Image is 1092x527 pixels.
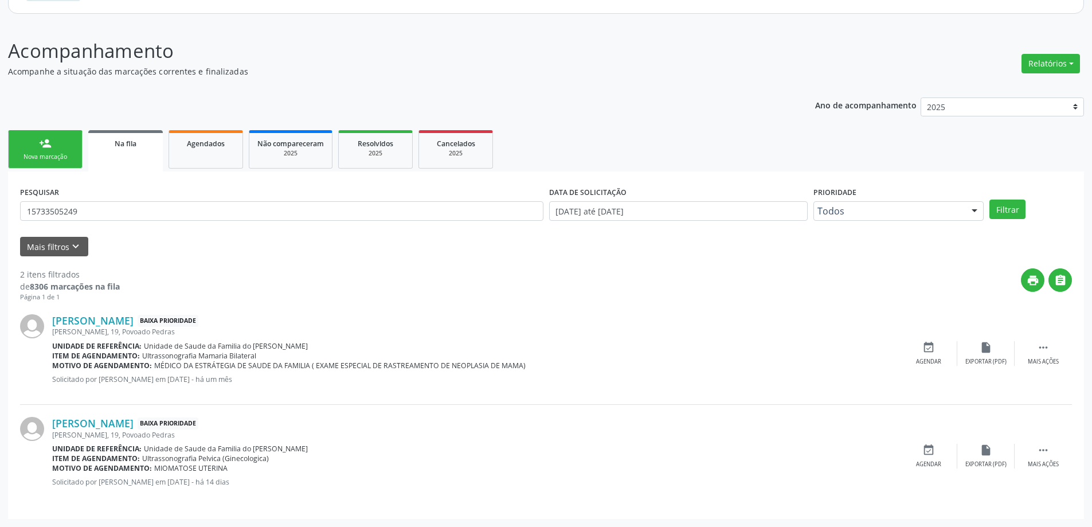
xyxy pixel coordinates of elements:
[52,361,152,370] b: Motivo de agendamento:
[52,374,900,384] p: Solicitado por [PERSON_NAME] em [DATE] - há um mês
[427,149,484,158] div: 2025
[144,444,308,454] span: Unidade de Saude da Familia do [PERSON_NAME]
[815,97,917,112] p: Ano de acompanhamento
[52,417,134,430] a: [PERSON_NAME]
[20,237,88,257] button: Mais filtroskeyboard_arrow_down
[138,315,198,327] span: Baixa Prioridade
[347,149,404,158] div: 2025
[30,281,120,292] strong: 8306 marcações na fila
[20,314,44,338] img: img
[20,292,120,302] div: Página 1 de 1
[1028,460,1059,469] div: Mais ações
[20,268,120,280] div: 2 itens filtrados
[52,341,142,351] b: Unidade de referência:
[8,65,761,77] p: Acompanhe a situação das marcações correntes e finalizadas
[138,417,198,430] span: Baixa Prioridade
[142,351,256,361] span: Ultrassonografia Mamaria Bilateral
[1028,358,1059,366] div: Mais ações
[115,139,136,149] span: Na fila
[52,463,152,473] b: Motivo de agendamento:
[916,460,941,469] div: Agendar
[437,139,475,149] span: Cancelados
[52,454,140,463] b: Item de agendamento:
[358,139,393,149] span: Resolvidos
[52,444,142,454] b: Unidade de referência:
[1048,268,1072,292] button: 
[154,463,228,473] span: MIOMATOSE UTERINA
[144,341,308,351] span: Unidade de Saude da Familia do [PERSON_NAME]
[20,280,120,292] div: de
[965,460,1007,469] div: Exportar (PDF)
[20,201,543,221] input: Nome, CNS
[549,184,627,201] label: DATA DE SOLICITAÇÃO
[257,139,324,149] span: Não compareceram
[980,444,992,456] i: insert_drive_file
[20,417,44,441] img: img
[1054,274,1067,287] i: 
[69,240,82,253] i: keyboard_arrow_down
[8,37,761,65] p: Acompanhamento
[52,351,140,361] b: Item de agendamento:
[980,341,992,354] i: insert_drive_file
[154,361,526,370] span: MÉDICO DA ESTRÁTEGIA DE SAUDE DA FAMILIA ( EXAME ESPECIAL DE RASTREAMENTO DE NEOPLASIA DE MAMA)
[922,341,935,354] i: event_available
[549,201,808,221] input: Selecione um intervalo
[52,430,900,440] div: [PERSON_NAME], 19, Povoado Pedras
[965,358,1007,366] div: Exportar (PDF)
[813,184,856,201] label: Prioridade
[1037,341,1050,354] i: 
[1021,54,1080,73] button: Relatórios
[916,358,941,366] div: Agendar
[922,444,935,456] i: event_available
[52,327,900,337] div: [PERSON_NAME], 19, Povoado Pedras
[817,205,960,217] span: Todos
[142,454,269,463] span: Ultrassonografia Pelvica (Ginecologica)
[17,153,74,161] div: Nova marcação
[1027,274,1039,287] i: print
[257,149,324,158] div: 2025
[20,184,59,201] label: PESQUISAR
[1021,268,1044,292] button: print
[187,139,225,149] span: Agendados
[39,137,52,150] div: person_add
[1037,444,1050,456] i: 
[989,200,1026,219] button: Filtrar
[52,477,900,487] p: Solicitado por [PERSON_NAME] em [DATE] - há 14 dias
[52,314,134,327] a: [PERSON_NAME]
